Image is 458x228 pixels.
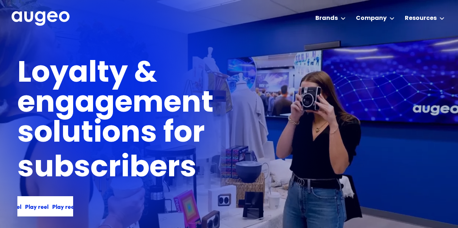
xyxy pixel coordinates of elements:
[17,196,73,216] a: Play reelPlay reelPlay reel
[51,202,74,211] div: Play reel
[356,14,387,23] div: Company
[315,14,338,23] div: Brands
[12,11,70,26] img: Augeo's full logo in white.
[17,154,197,184] h1: subscribers
[17,59,330,149] h1: Loyalty & engagement solutions for
[24,202,47,211] div: Play reel
[12,11,70,26] a: home
[405,14,437,23] div: Resources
